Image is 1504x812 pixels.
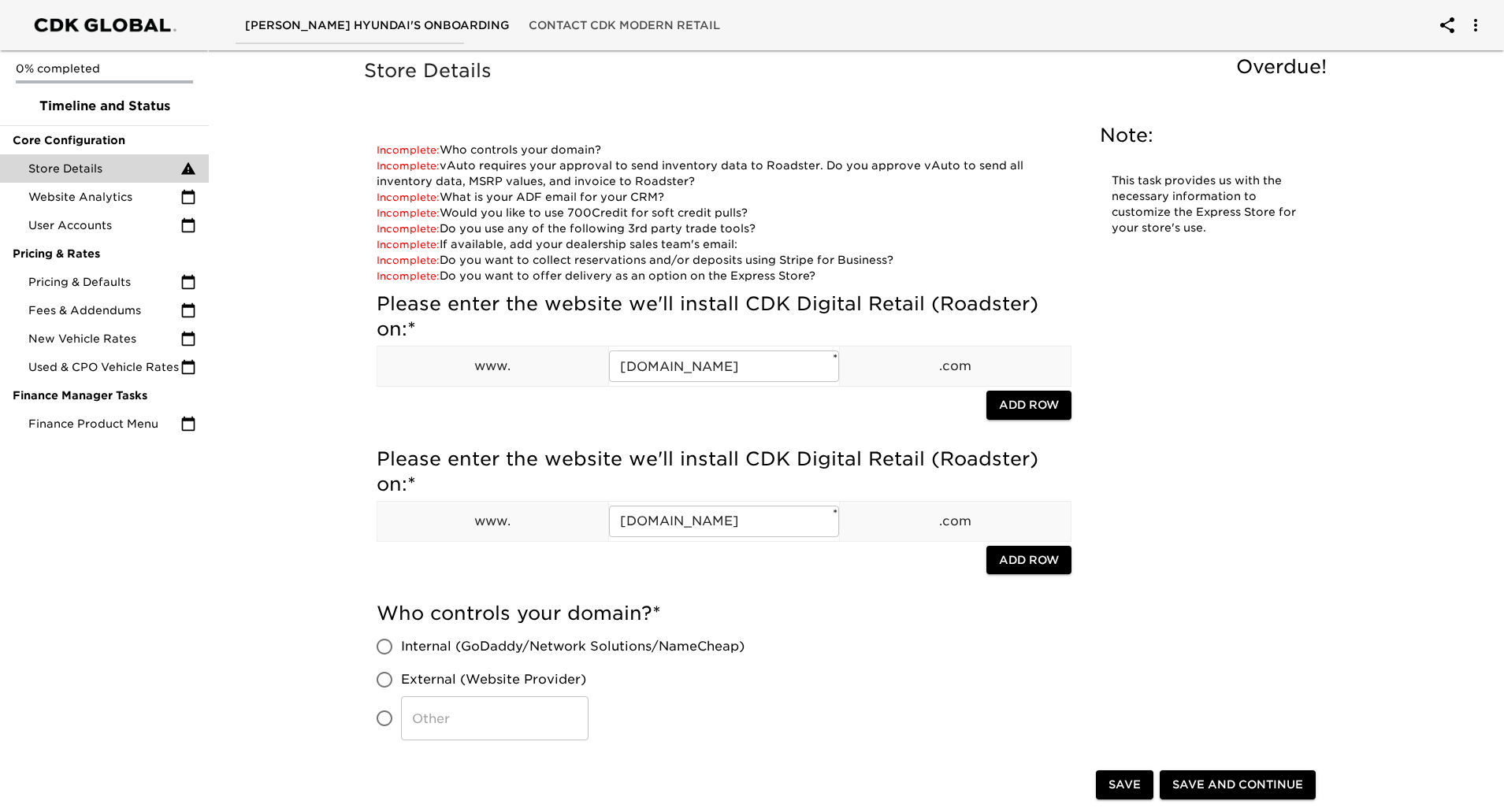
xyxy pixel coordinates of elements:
[1457,6,1495,44] button: account of current user
[377,270,440,282] span: Incomplete:
[377,207,440,219] span: Incomplete:
[364,58,1335,83] h5: Store Details
[377,238,737,250] a: If available, add your dealership sales team's email:
[1428,6,1466,44] button: account of current user
[377,159,1023,187] a: vAuto requires your approval to send inventory data to Roadster. Do you approve vAuto to send all...
[840,512,1071,531] p: .com
[28,302,180,318] span: Fees & Addendums
[1172,776,1303,795] span: Save and Continue
[1236,55,1327,78] span: Overdue!
[377,254,440,266] span: Incomplete:
[377,143,601,156] a: Who controls your domain?
[377,160,440,172] span: Incomplete:
[377,357,608,376] p: www.
[13,97,196,116] span: Timeline and Status
[13,387,196,403] span: Finance Manager Tasks
[377,144,440,156] span: Incomplete:
[1096,771,1153,800] button: Save
[401,670,586,689] span: External (Website Provider)
[986,546,1071,575] button: Add Row
[377,601,1071,626] h5: Who controls your domain?
[377,291,1071,342] h5: Please enter the website we'll install CDK Digital Retail (Roadster) on:
[401,696,589,740] input: Other
[999,551,1059,570] span: Add Row
[986,391,1071,420] button: Add Row
[377,512,608,531] p: www.
[28,217,180,233] span: User Accounts
[16,61,193,76] p: 0% completed
[377,191,664,203] a: What is your ADF email for your CRM?
[245,16,510,35] span: [PERSON_NAME] Hyundai's Onboarding
[377,239,440,250] span: Incomplete:
[1109,776,1141,795] span: Save
[377,447,1071,497] h5: Please enter the website we'll install CDK Digital Retail (Roadster) on:
[1112,173,1301,236] p: This task provides us with the necessary information to customize the Express Store for your stor...
[13,246,196,261] span: Pricing & Rates
[377,222,756,235] a: Do you use any of the following 3rd party trade tools?
[377,206,748,219] a: Would you like to use 700Credit for soft credit pulls?
[377,191,440,203] span: Incomplete:
[377,269,815,282] a: Do you want to offer delivery as an option on the Express Store?
[840,357,1071,376] p: .com
[529,16,720,35] span: Contact CDK Modern Retail
[28,161,180,176] span: Store Details
[377,254,893,266] a: Do you want to collect reservations and/or deposits using Stripe for Business?
[999,395,1059,415] span: Add Row
[28,359,180,375] span: Used & CPO Vehicle Rates
[1100,123,1313,148] h5: Note:
[377,223,440,235] span: Incomplete:
[401,637,745,656] span: Internal (GoDaddy/Network Solutions/NameCheap)
[13,132,196,148] span: Core Configuration
[28,189,180,205] span: Website Analytics
[28,274,180,290] span: Pricing & Defaults
[28,331,180,347] span: New Vehicle Rates
[1160,771,1316,800] button: Save and Continue
[28,416,180,432] span: Finance Product Menu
